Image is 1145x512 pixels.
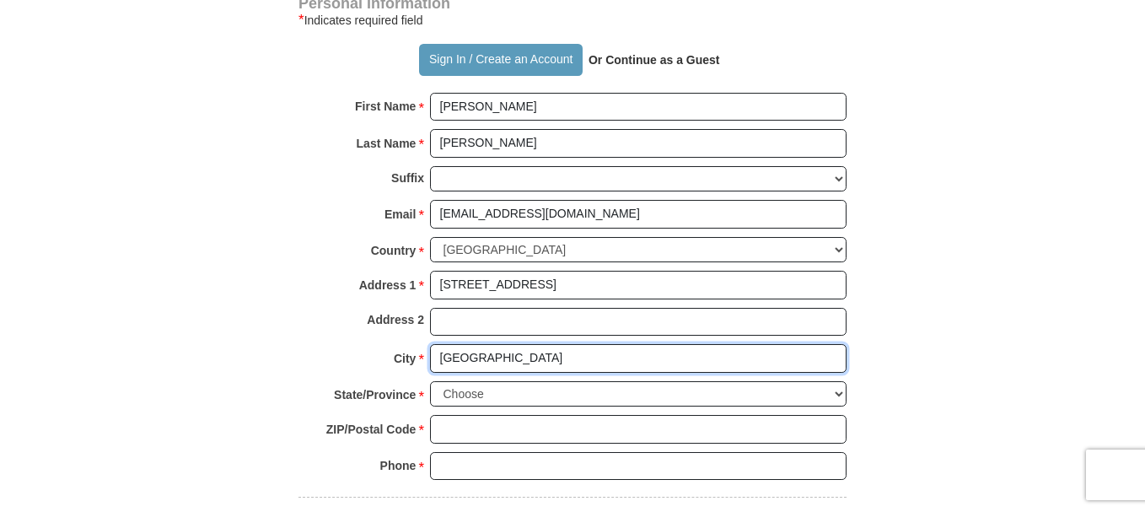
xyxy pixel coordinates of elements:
strong: First Name [355,94,416,118]
div: Indicates required field [298,10,847,30]
strong: State/Province [334,383,416,407]
strong: ZIP/Postal Code [326,418,417,441]
strong: Or Continue as a Guest [589,53,720,67]
strong: Suffix [391,166,424,190]
strong: Country [371,239,417,262]
strong: Email [384,202,416,226]
strong: Address 1 [359,273,417,297]
strong: Last Name [357,132,417,155]
button: Sign In / Create an Account [419,44,582,76]
strong: Phone [380,454,417,477]
strong: City [394,347,416,370]
strong: Address 2 [367,308,424,331]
